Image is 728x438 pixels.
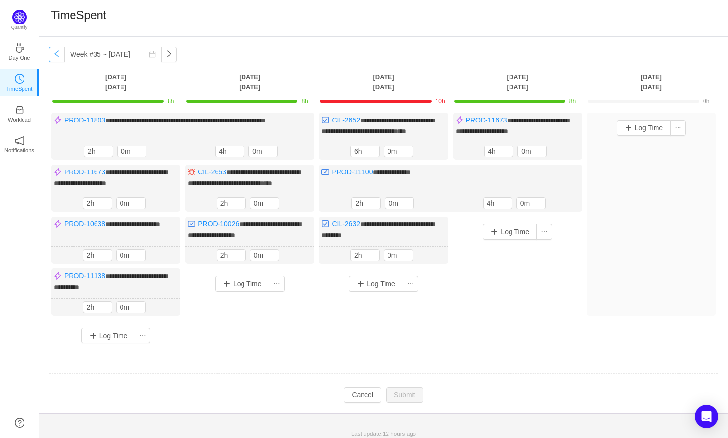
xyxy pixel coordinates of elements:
button: icon: ellipsis [269,276,285,292]
a: PROD-11673 [64,168,105,176]
a: CIL-2632 [332,220,360,228]
button: Log Time [81,328,136,343]
th: [DATE] [DATE] [451,72,584,92]
button: Log Time [349,276,403,292]
a: PROD-11100 [332,168,373,176]
button: icon: ellipsis [403,276,418,292]
th: [DATE] [DATE] [49,72,183,92]
a: icon: coffeeDay One [15,46,24,56]
img: 10307 [54,116,62,124]
a: icon: clock-circleTimeSpent [15,77,24,87]
span: 10h [436,98,445,105]
img: 10307 [54,168,62,176]
img: 10318 [321,116,329,124]
th: [DATE] [DATE] [316,72,450,92]
img: 10300 [188,220,195,228]
p: Day One [8,53,30,62]
span: 12 hours ago [383,430,416,437]
button: icon: ellipsis [670,120,686,136]
img: Quantify [12,10,27,24]
img: 10307 [54,272,62,280]
i: icon: notification [15,136,24,146]
button: Log Time [617,120,671,136]
input: Select a week [64,47,162,62]
i: icon: coffee [15,43,24,53]
button: Log Time [483,224,537,240]
img: 10307 [456,116,463,124]
a: PROD-10638 [64,220,105,228]
img: 10303 [188,168,195,176]
a: CIL-2653 [198,168,226,176]
i: icon: clock-circle [15,74,24,84]
i: icon: inbox [15,105,24,115]
a: icon: inboxWorkload [15,108,24,118]
div: Open Intercom Messenger [695,405,718,428]
p: Notifications [4,146,34,155]
a: CIL-2652 [332,116,360,124]
button: icon: ellipsis [536,224,552,240]
button: icon: right [161,47,177,62]
th: [DATE] [DATE] [584,72,718,92]
span: 8h [168,98,174,105]
th: [DATE] [DATE] [183,72,316,92]
a: icon: notificationNotifications [15,139,24,148]
a: PROD-11803 [64,116,105,124]
img: 10318 [321,220,329,228]
button: Log Time [215,276,269,292]
img: 10307 [54,220,62,228]
button: icon: ellipsis [135,328,150,343]
a: PROD-11138 [64,272,105,280]
span: 8h [301,98,308,105]
span: 0h [703,98,709,105]
span: Last update: [351,430,416,437]
h1: TimeSpent [51,8,106,23]
span: 8h [569,98,576,105]
p: TimeSpent [6,84,33,93]
img: 10300 [321,168,329,176]
a: PROD-11673 [466,116,507,124]
p: Quantify [11,24,28,31]
button: Submit [386,387,423,403]
a: icon: question-circle [15,418,24,428]
i: icon: calendar [149,51,156,58]
p: Workload [8,115,31,124]
button: Cancel [344,387,381,403]
a: PROD-10026 [198,220,239,228]
button: icon: left [49,47,65,62]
